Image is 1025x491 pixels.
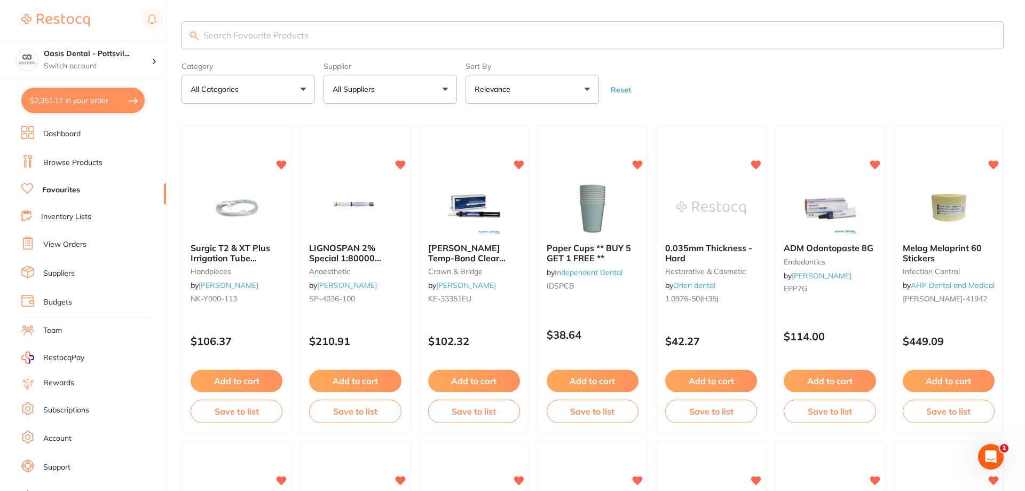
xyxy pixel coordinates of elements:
span: NK-Y900-113 [191,294,237,303]
b: 0.035mm Thickness - Hard [665,243,757,263]
a: Orien dental [673,280,715,290]
a: Dashboard [43,129,81,139]
button: Save to list [665,400,757,423]
span: by [309,280,377,290]
label: Supplier [324,62,457,71]
button: Save to list [903,400,995,423]
button: Add to cart [903,370,995,392]
img: LIGNOSPAN 2% Special 1:80000 adrenalin 2.2ml 2xBox 50 Blue [320,181,390,235]
span: KE-33351EU [428,294,471,303]
button: Add to cart [191,370,282,392]
img: 0.035mm Thickness - Hard [676,181,746,235]
span: by [903,280,995,290]
button: $2,351.17 in your order [21,88,145,113]
button: Add to cart [309,370,401,392]
span: SP-4036-100 [309,294,355,303]
span: by [784,271,851,280]
input: Search Favourite Products [182,21,1004,49]
a: RestocqPay [21,352,84,364]
span: EPP7G [784,284,807,293]
small: anaesthetic [309,267,401,276]
h4: Oasis Dental - Pottsville [44,49,152,59]
img: ADM Odontopaste 8G [795,181,865,235]
span: ADM Odontopaste 8G [784,243,873,253]
span: 1 [1000,444,1008,453]
b: Surgic T2 & XT Plus Irrigation Tube 5pcs/set [191,243,282,263]
span: by [428,280,496,290]
b: Paper Cups ** BUY 5 GET 1 FREE ** [547,243,638,263]
small: restorative & cosmetic [665,267,757,276]
img: Kerr Temp-Bond Clear Automix [439,181,509,235]
button: Add to cart [428,370,520,392]
img: RestocqPay [21,352,34,364]
p: Switch account [44,61,152,72]
a: Account [43,433,72,444]
small: endodontics [784,258,876,266]
a: Favourites [42,185,80,196]
a: AHP Dental and Medical [911,280,995,290]
p: $106.37 [191,335,282,347]
p: $449.09 [903,335,995,347]
span: 1.0976-50(h35) [665,294,719,303]
a: Independent Dental [555,268,622,277]
img: Paper Cups ** BUY 5 GET 1 FREE ** [558,181,627,235]
p: $42.27 [665,335,757,347]
p: All Categories [191,84,243,95]
span: Paper Cups ** BUY 5 GET 1 FREE ** [547,243,631,263]
span: by [547,268,622,277]
button: Relevance [466,75,599,104]
a: Browse Products [43,158,102,168]
span: RestocqPay [43,353,84,363]
iframe: Intercom live chat [978,444,1004,470]
p: $38.64 [547,329,638,341]
p: $210.91 [309,335,401,347]
small: infection control [903,267,995,276]
b: ADM Odontopaste 8G [784,243,876,253]
span: Surgic T2 & XT Plus Irrigation Tube 5pcs/set [191,243,270,273]
span: LIGNOSPAN 2% Special 1:80000 [MEDICAL_DATA] 2.2ml 2xBox 50 Blue [309,243,392,283]
span: by [191,280,258,290]
span: IDSPCB [547,281,574,291]
p: $102.32 [428,335,520,347]
button: Reset [608,85,634,95]
a: [PERSON_NAME] [436,280,496,290]
a: [PERSON_NAME] [317,280,377,290]
small: crown & bridge [428,267,520,276]
small: handpieces [191,267,282,276]
span: [PERSON_NAME] Temp-Bond Clear Automix [428,243,506,273]
a: Suppliers [43,268,75,279]
button: Add to cart [547,370,638,392]
span: [PERSON_NAME]-41942 [903,294,987,303]
b: LIGNOSPAN 2% Special 1:80000 adrenalin 2.2ml 2xBox 50 Blue [309,243,401,263]
button: Save to list [191,400,282,423]
a: Inventory Lists [41,212,91,222]
b: Melag Melaprint 60 Stickers [903,243,995,263]
a: Budgets [43,297,72,308]
b: Kerr Temp-Bond Clear Automix [428,243,520,263]
label: Category [182,62,315,71]
button: Save to list [428,400,520,423]
button: Add to cart [665,370,757,392]
span: Melag Melaprint 60 Stickers [903,243,982,263]
p: Relevance [475,84,515,95]
a: Support [43,462,70,473]
img: Oasis Dental - Pottsville [17,49,38,71]
span: 0.035mm Thickness - Hard [665,243,752,263]
a: Restocq Logo [21,8,90,33]
a: Team [43,325,62,336]
a: [PERSON_NAME] [792,271,851,280]
label: Sort By [466,62,599,71]
a: Rewards [43,378,74,388]
a: Subscriptions [43,405,89,416]
span: by [665,280,715,290]
button: Save to list [309,400,401,423]
a: [PERSON_NAME] [199,280,258,290]
a: View Orders [43,239,86,250]
button: Save to list [784,400,876,423]
button: All Categories [182,75,315,104]
img: Restocq Logo [21,14,90,27]
img: Surgic T2 & XT Plus Irrigation Tube 5pcs/set [202,181,271,235]
img: Melag Melaprint 60 Stickers [914,181,983,235]
p: All Suppliers [333,84,379,95]
button: Add to cart [784,370,876,392]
